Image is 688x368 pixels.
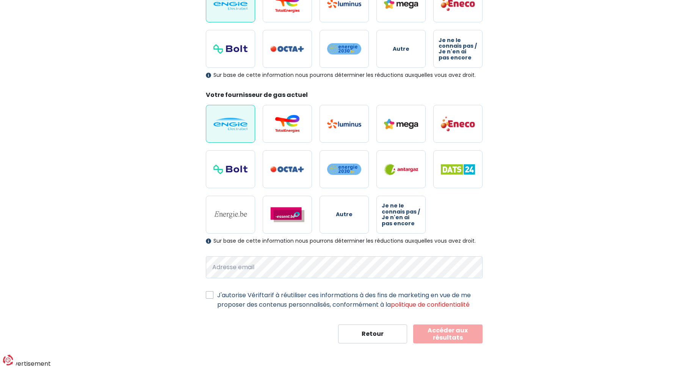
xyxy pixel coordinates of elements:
img: Octa+ [270,46,304,52]
img: Mega [384,119,418,129]
img: Bolt [213,44,248,54]
img: Eneco [441,116,475,132]
img: Antargaz [384,164,418,175]
div: Sur base de cette information nous pourrons déterminer les réductions auxquelles vous avez droit. [206,238,483,244]
label: J'autorise Vériftarif à réutiliser ces informations à des fins de marketing en vue de me proposer... [217,290,483,309]
img: Bolt [213,165,248,174]
div: Sur base de cette information nous pourrons déterminer les réductions auxquelles vous avez droit. [206,72,483,78]
legend: Votre fournisseur de gas actuel [206,90,483,102]
span: Autre [336,212,353,217]
img: Essent [270,207,304,222]
button: Retour [338,324,407,343]
img: Luminus [327,119,361,128]
span: Autre [393,46,409,52]
span: Je ne le connais pas / Je n'en ai pas encore [439,37,477,61]
img: Energie2030 [327,163,361,175]
a: politique de confidentialité [391,300,470,309]
img: Dats 24 [441,164,475,175]
img: Engie / Electrabel [213,118,248,130]
button: Accéder aux résultats [413,324,483,343]
img: Octa+ [270,166,304,173]
img: Total Energies / Lampiris [270,115,304,133]
img: Energie2030 [327,43,361,55]
img: Energie.be [213,211,248,219]
span: Je ne le connais pas / Je n'en ai pas encore [382,203,420,226]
